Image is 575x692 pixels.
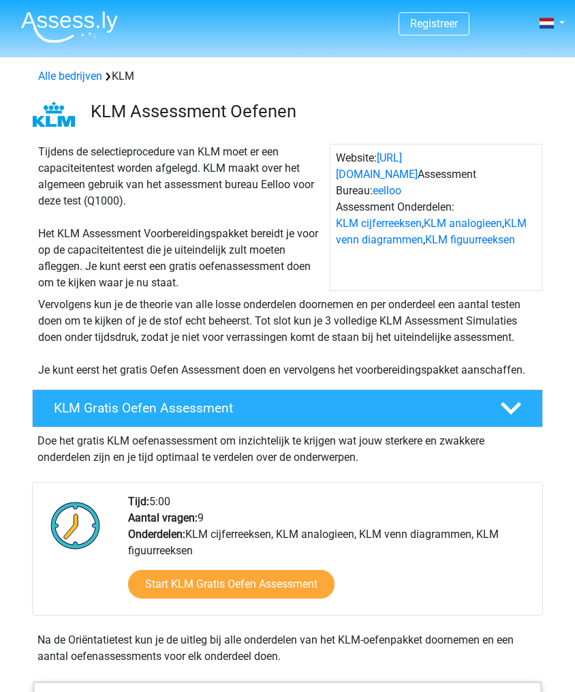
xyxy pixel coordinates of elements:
a: Alle bedrijven [38,70,102,82]
h3: KLM Assessment Oefenen [91,101,532,122]
div: Website: Assessment Bureau: Assessment Onderdelen: , , , [330,144,542,291]
b: Tijd: [128,495,149,508]
img: Assessly [21,11,118,43]
a: KLM cijferreeksen [336,217,422,230]
div: Na de Oriëntatietest kun je de uitleg bij alle onderdelen van het KLM-oefenpakket doornemen en ee... [32,632,543,665]
b: Aantal vragen: [128,511,198,524]
a: KLM Gratis Oefen Assessment [27,389,548,427]
h4: KLM Gratis Oefen Assessment [54,400,480,416]
a: Registreer [410,17,458,30]
a: eelloo [373,184,401,197]
a: KLM venn diagrammen [336,217,527,246]
div: 5:00 9 KLM cijferreeksen, KLM analogieen, KLM venn diagrammen, KLM figuurreeksen [118,494,542,615]
div: Vervolgens kun je de theorie van alle losse onderdelen doornemen en per onderdeel een aantal test... [33,297,542,378]
a: Start KLM Gratis Oefen Assessment [128,570,335,599]
div: KLM [33,68,542,85]
a: KLM figuurreeksen [425,233,515,246]
a: KLM analogieen [424,217,502,230]
img: Klok [44,494,108,557]
b: Onderdelen: [128,528,185,541]
a: [URL][DOMAIN_NAME] [336,151,418,181]
div: Tijdens de selectieprocedure van KLM moet er een capaciteitentest worden afgelegd. KLM maakt over... [33,144,330,291]
div: Doe het gratis KLM oefenassessment om inzichtelijk te krijgen wat jouw sterkere en zwakkere onder... [32,427,543,466]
